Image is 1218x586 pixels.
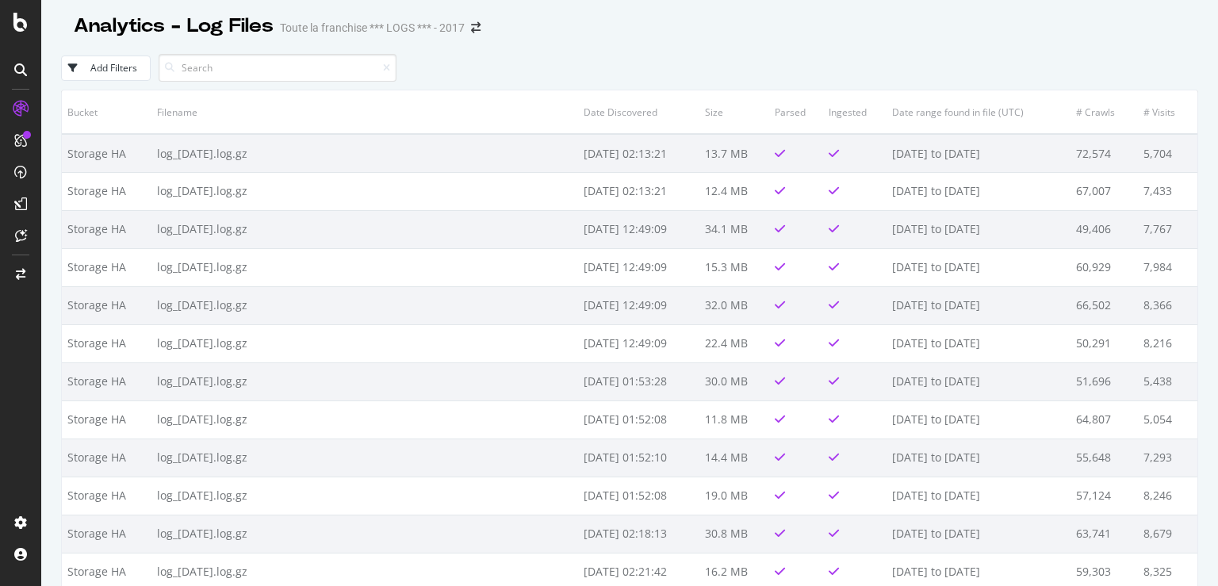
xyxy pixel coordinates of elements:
[578,286,699,324] td: [DATE] 12:49:09
[699,210,769,248] td: 34.1 MB
[699,172,769,210] td: 12.4 MB
[578,248,699,286] td: [DATE] 12:49:09
[1138,90,1197,134] th: # Visits
[62,134,151,172] td: Storage HA
[1138,515,1197,553] td: 8,679
[1071,439,1138,477] td: 55,648
[699,324,769,362] td: 22.4 MB
[699,477,769,515] td: 19.0 MB
[887,362,1071,400] td: [DATE] to [DATE]
[151,172,577,210] td: log_[DATE].log.gz
[62,210,151,248] td: Storage HA
[1071,362,1138,400] td: 51,696
[1071,172,1138,210] td: 67,007
[151,324,577,362] td: log_[DATE].log.gz
[578,172,699,210] td: [DATE] 02:13:21
[90,61,137,75] div: Add Filters
[578,477,699,515] td: [DATE] 01:52:08
[887,400,1071,439] td: [DATE] to [DATE]
[578,134,699,172] td: [DATE] 02:13:21
[699,515,769,553] td: 30.8 MB
[151,515,577,553] td: log_[DATE].log.gz
[699,400,769,439] td: 11.8 MB
[1138,210,1197,248] td: 7,767
[1071,477,1138,515] td: 57,124
[151,134,577,172] td: log_[DATE].log.gz
[1071,400,1138,439] td: 64,807
[1071,134,1138,172] td: 72,574
[1138,477,1197,515] td: 8,246
[62,400,151,439] td: Storage HA
[578,90,699,134] th: Date Discovered
[471,22,481,33] div: arrow-right-arrow-left
[62,439,151,477] td: Storage HA
[151,248,577,286] td: log_[DATE].log.gz
[887,90,1071,134] th: Date range found in file (UTC)
[1071,248,1138,286] td: 60,929
[1071,210,1138,248] td: 49,406
[578,515,699,553] td: [DATE] 02:18:13
[151,439,577,477] td: log_[DATE].log.gz
[62,477,151,515] td: Storage HA
[151,90,577,134] th: Filename
[887,477,1071,515] td: [DATE] to [DATE]
[151,400,577,439] td: log_[DATE].log.gz
[887,324,1071,362] td: [DATE] to [DATE]
[699,248,769,286] td: 15.3 MB
[159,54,396,82] input: Search
[1138,248,1197,286] td: 7,984
[769,90,823,134] th: Parsed
[1138,439,1197,477] td: 7,293
[699,439,769,477] td: 14.4 MB
[887,172,1071,210] td: [DATE] to [DATE]
[887,286,1071,324] td: [DATE] to [DATE]
[1138,362,1197,400] td: 5,438
[699,134,769,172] td: 13.7 MB
[151,286,577,324] td: log_[DATE].log.gz
[1071,324,1138,362] td: 50,291
[578,210,699,248] td: [DATE] 12:49:09
[1138,400,1197,439] td: 5,054
[1071,286,1138,324] td: 66,502
[62,90,151,134] th: Bucket
[887,248,1071,286] td: [DATE] to [DATE]
[62,324,151,362] td: Storage HA
[887,134,1071,172] td: [DATE] to [DATE]
[699,286,769,324] td: 32.0 MB
[578,439,699,477] td: [DATE] 01:52:10
[887,210,1071,248] td: [DATE] to [DATE]
[151,362,577,400] td: log_[DATE].log.gz
[62,362,151,400] td: Storage HA
[61,56,151,81] button: Add Filters
[62,515,151,553] td: Storage HA
[578,362,699,400] td: [DATE] 01:53:28
[62,248,151,286] td: Storage HA
[1138,324,1197,362] td: 8,216
[578,400,699,439] td: [DATE] 01:52:08
[74,13,274,40] div: Analytics - Log Files
[62,172,151,210] td: Storage HA
[699,362,769,400] td: 30.0 MB
[887,439,1071,477] td: [DATE] to [DATE]
[280,20,465,36] div: Toute la franchise *** LOGS *** - 2017
[1138,286,1197,324] td: 8,366
[1138,172,1197,210] td: 7,433
[151,210,577,248] td: log_[DATE].log.gz
[1071,515,1138,553] td: 63,741
[699,90,769,134] th: Size
[1071,90,1138,134] th: # Crawls
[151,477,577,515] td: log_[DATE].log.gz
[823,90,887,134] th: Ingested
[62,286,151,324] td: Storage HA
[578,324,699,362] td: [DATE] 12:49:09
[1138,134,1197,172] td: 5,704
[887,515,1071,553] td: [DATE] to [DATE]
